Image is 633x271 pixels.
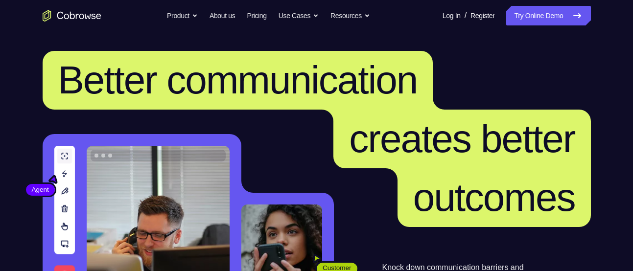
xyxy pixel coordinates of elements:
[167,6,198,25] button: Product
[247,6,266,25] a: Pricing
[443,6,461,25] a: Log In
[43,10,101,22] a: Go to the home page
[279,6,319,25] button: Use Cases
[58,58,418,102] span: Better communication
[506,6,590,25] a: Try Online Demo
[330,6,370,25] button: Resources
[465,10,467,22] span: /
[349,117,575,160] span: creates better
[210,6,235,25] a: About us
[470,6,494,25] a: Register
[413,176,575,219] span: outcomes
